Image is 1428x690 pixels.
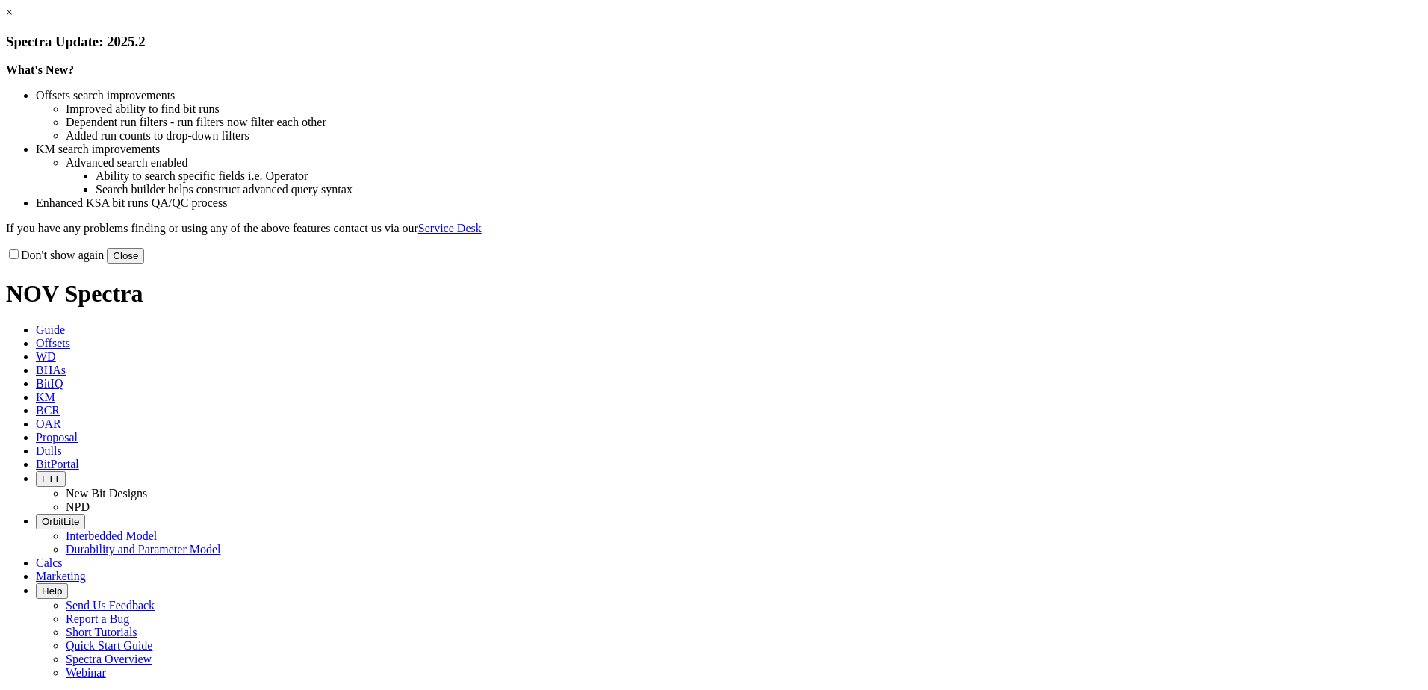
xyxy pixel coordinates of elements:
span: BCR [36,404,60,417]
span: Dulls [36,444,62,457]
span: Marketing [36,570,86,582]
span: FTT [42,473,60,485]
li: KM search improvements [36,143,1422,156]
span: KM [36,391,55,403]
h1: NOV Spectra [6,280,1422,308]
li: Improved ability to find bit runs [66,102,1422,116]
span: BHAs [36,364,66,376]
p: If you have any problems finding or using any of the above features contact us via our [6,222,1422,235]
input: Don't show again [9,249,19,259]
a: Send Us Feedback [66,599,155,612]
span: BitPortal [36,458,79,470]
h3: Spectra Update: 2025.2 [6,34,1422,50]
span: Guide [36,323,65,336]
label: Don't show again [6,249,104,261]
a: Webinar [66,666,106,679]
span: BitIQ [36,377,63,390]
span: OrbitLite [42,516,79,527]
li: Ability to search specific fields i.e. Operator [96,170,1422,183]
li: Advanced search enabled [66,156,1422,170]
a: NPD [66,500,90,513]
span: WD [36,350,56,363]
a: Short Tutorials [66,626,137,638]
a: Interbedded Model [66,529,157,542]
li: Offsets search improvements [36,89,1422,102]
a: Spectra Overview [66,653,152,665]
button: Close [107,248,144,264]
span: OAR [36,417,61,430]
span: Calcs [36,556,63,569]
li: Enhanced KSA bit runs QA/QC process [36,196,1422,210]
a: New Bit Designs [66,487,147,500]
a: Report a Bug [66,612,129,625]
a: × [6,6,13,19]
a: Service Desk [418,222,482,234]
li: Added run counts to drop-down filters [66,129,1422,143]
li: Dependent run filters - run filters now filter each other [66,116,1422,129]
span: Offsets [36,337,70,349]
strong: What's New? [6,63,74,76]
a: Quick Start Guide [66,639,152,652]
span: Proposal [36,431,78,444]
a: Durability and Parameter Model [66,543,221,556]
span: Help [42,585,62,597]
li: Search builder helps construct advanced query syntax [96,183,1422,196]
